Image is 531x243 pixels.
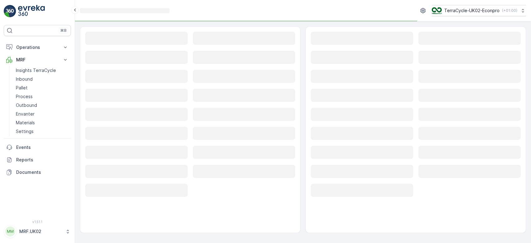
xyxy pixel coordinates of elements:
p: MRF [16,57,58,63]
p: Insights TerraCycle [16,67,56,74]
a: Pallet [13,83,71,92]
button: Operations [4,41,71,54]
p: TerraCycle-UK02-Econpro [444,7,500,14]
a: Materials [13,118,71,127]
p: Events [16,144,68,150]
p: Operations [16,44,58,50]
span: v 1.51.1 [4,220,71,224]
a: Events [4,141,71,154]
p: Materials [16,120,35,126]
p: Reports [16,157,68,163]
p: Settings [16,128,34,135]
button: TerraCycle-UK02-Econpro(+01:00) [432,5,526,16]
button: MMMRF.UK02 [4,225,71,238]
img: logo [4,5,16,17]
a: Process [13,92,71,101]
p: ( +01:00 ) [502,8,517,13]
a: Outbound [13,101,71,110]
p: Inbound [16,76,33,82]
a: Settings [13,127,71,136]
img: logo_light-DOdMpM7g.png [18,5,45,17]
a: Envanter [13,110,71,118]
a: Insights TerraCycle [13,66,71,75]
a: Inbound [13,75,71,83]
div: MM [5,226,15,236]
a: Documents [4,166,71,179]
p: Pallet [16,85,28,91]
img: terracycle_logo_wKaHoWT.png [432,7,442,14]
p: Documents [16,169,68,175]
a: Reports [4,154,71,166]
p: Process [16,93,33,100]
p: MRF.UK02 [19,228,62,235]
p: Outbound [16,102,37,108]
p: Envanter [16,111,35,117]
p: ⌘B [60,28,67,33]
button: MRF [4,54,71,66]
